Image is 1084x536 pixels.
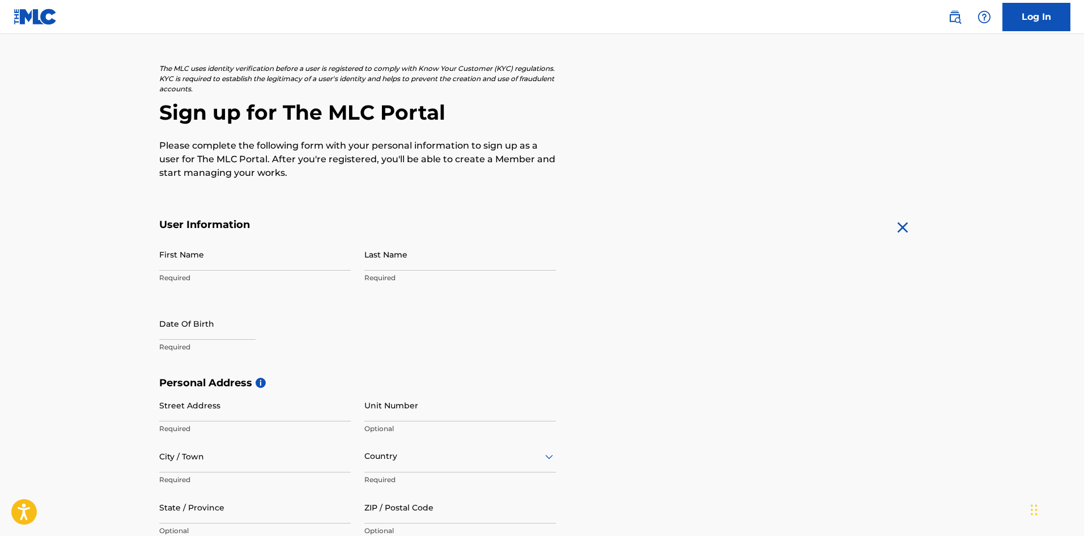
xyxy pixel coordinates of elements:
p: Required [364,475,556,485]
img: MLC Logo [14,9,57,25]
p: The MLC uses identity verification before a user is registered to comply with Know Your Customer ... [159,64,556,94]
p: Required [159,475,351,485]
p: Required [159,424,351,434]
img: help [977,10,991,24]
p: Required [159,342,351,352]
p: Optional [159,526,351,536]
p: Please complete the following form with your personal information to sign up as a user for The ML... [159,139,556,180]
iframe: Chat Widget [1027,482,1084,536]
p: Optional [364,526,556,536]
h5: Personal Address [159,377,925,390]
p: Optional [364,424,556,434]
img: close [894,218,912,237]
p: Required [364,273,556,283]
h2: Sign up for The MLC Portal [159,100,925,125]
a: Log In [1002,3,1070,31]
a: Public Search [943,6,966,28]
img: search [948,10,962,24]
div: Help [973,6,996,28]
p: Required [159,273,351,283]
h5: User Information [159,218,556,231]
span: i [256,378,266,388]
div: Drag [1031,493,1038,527]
